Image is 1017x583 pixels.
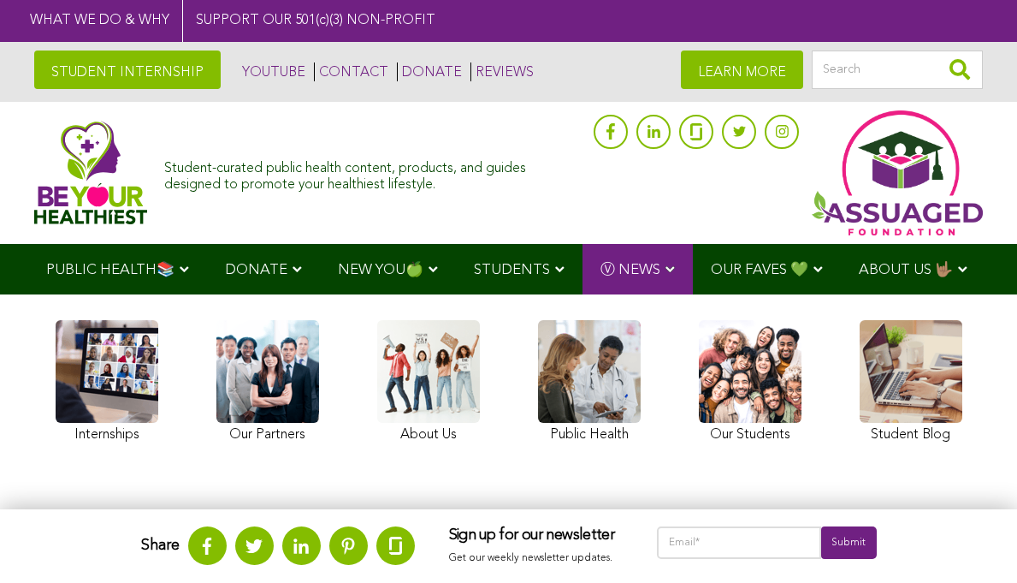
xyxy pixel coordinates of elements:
img: glassdoor [690,123,702,140]
img: Assuaged [34,121,147,224]
a: YOUTUBE [238,62,305,81]
iframe: Chat Widget [931,501,1017,583]
p: Get our weekly newsletter updates. [449,549,623,568]
span: ABOUT US 🤟🏽 [859,263,953,277]
h3: Sign up for our newsletter [449,526,623,545]
a: REVIEWS [470,62,534,81]
img: glassdoor.svg [389,537,402,555]
div: Student-curated public health content, products, and guides designed to promote your healthiest l... [164,152,585,193]
input: Submit [821,526,876,559]
strong: Share [141,538,180,553]
a: DONATE [397,62,462,81]
span: Ⓥ NEWS [600,263,660,277]
span: PUBLIC HEALTH📚 [46,263,174,277]
img: Assuaged App [812,110,983,235]
span: NEW YOU🍏 [338,263,423,277]
input: Email* [657,526,822,559]
a: CONTACT [314,62,388,81]
div: Navigation Menu [21,244,996,294]
input: Search [812,51,983,89]
span: OUR FAVES 💚 [711,263,808,277]
span: STUDENTS [474,263,550,277]
span: DONATE [225,263,287,277]
a: LEARN MORE [681,51,803,89]
a: STUDENT INTERNSHIP [34,51,221,89]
